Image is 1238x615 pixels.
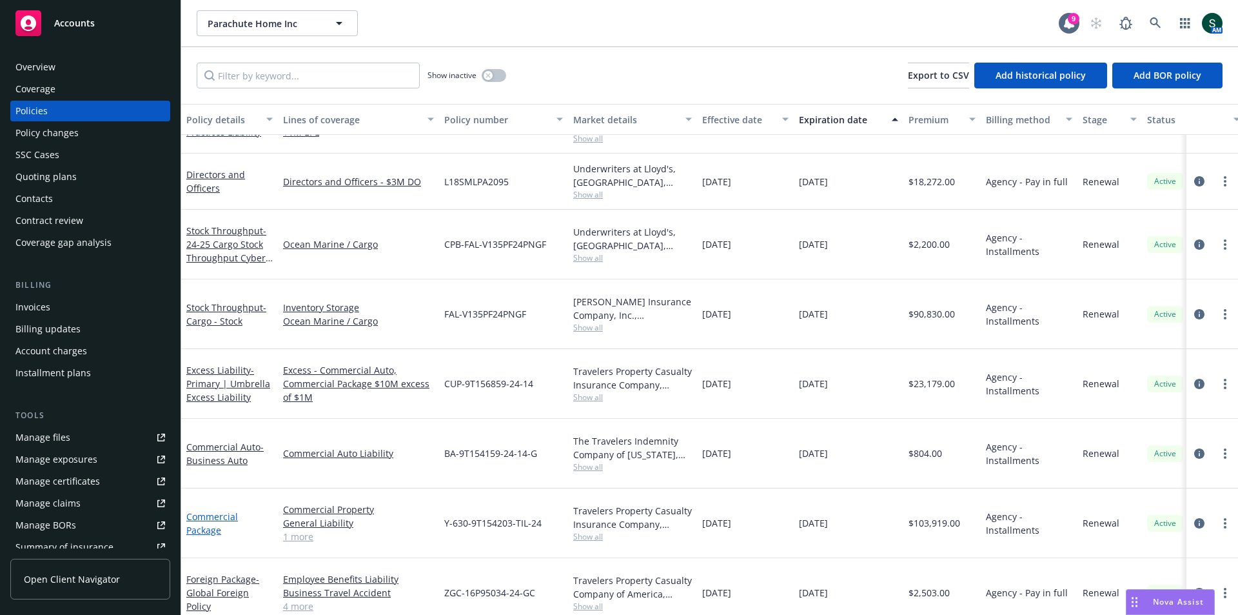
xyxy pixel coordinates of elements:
a: Commercial Property [283,503,434,516]
span: Agency - Installments [986,370,1072,398]
div: Underwriters at Lloyd's, [GEOGRAPHIC_DATA], [PERSON_NAME] of [GEOGRAPHIC_DATA], RT Specialty Insu... [573,162,692,189]
a: Commercial Auto Liability [283,447,434,460]
span: ZGC-16P95034-24-GC [444,586,535,600]
span: Export to CSV [908,69,969,81]
div: Expiration date [799,113,884,126]
a: Quoting plans [10,166,170,187]
a: Foreign Package [186,573,259,612]
span: BA-9T154159-24-14-G [444,447,537,460]
div: The Travelers Indemnity Company of [US_STATE], Travelers Insurance [573,434,692,461]
button: Add historical policy [974,63,1107,88]
div: Summary of insurance [15,537,113,558]
span: Agency - Installments [986,440,1072,467]
a: more [1217,585,1233,601]
span: Show inactive [427,70,477,81]
span: [DATE] [702,237,731,251]
span: Accounts [54,18,95,28]
a: circleInformation [1192,376,1207,392]
span: Show all [573,322,692,333]
div: Manage certificates [15,471,100,492]
div: Travelers Property Casualty Company of America, Travelers Insurance [573,574,692,601]
span: Y-630-9T154203-TIL-24 [444,516,542,530]
div: Coverage gap analysis [15,232,112,253]
span: Active [1152,448,1178,459]
span: Show all [573,252,692,263]
a: circleInformation [1192,585,1207,601]
button: Export to CSV [908,63,969,88]
a: more [1217,516,1233,531]
a: Manage BORs [10,515,170,536]
button: Nova Assist [1126,589,1215,615]
div: Policy details [186,113,259,126]
button: Policy details [181,104,278,135]
span: [DATE] [799,447,828,460]
a: circleInformation [1192,174,1207,189]
span: Active [1152,239,1178,250]
div: Billing method [986,113,1058,126]
div: Travelers Property Casualty Insurance Company, Travelers Insurance [573,504,692,531]
div: Travelers Property Casualty Insurance Company, Travelers Insurance [573,365,692,392]
span: Agency - Pay in full [986,586,1068,600]
button: Effective date [697,104,794,135]
span: $90,830.00 [909,307,955,321]
span: Agency - Installments [986,301,1072,328]
div: Invoices [15,297,50,318]
span: [DATE] [702,307,731,321]
a: Stock Throughput [186,225,266,277]
span: Show all [573,133,692,144]
a: Start snowing [1083,10,1109,36]
a: Excess - Commercial Auto, Commercial Package $10M excess of $1M [283,363,434,404]
a: Coverage [10,79,170,99]
a: circleInformation [1192,237,1207,252]
span: CUP-9T156859-24-14 [444,377,533,390]
a: more [1217,237,1233,252]
button: Policy number [439,104,568,135]
span: [DATE] [799,175,828,188]
button: Add BOR policy [1112,63,1223,88]
span: [DATE] [799,586,828,600]
a: Directors and Officers - $3M DO [283,175,434,188]
span: Show all [573,189,692,200]
div: Effective date [702,113,774,126]
span: - Primary | Umbrella Excess Liability [186,364,270,403]
div: Coverage [15,79,55,99]
span: [DATE] [799,237,828,251]
a: Report a Bug [1113,10,1139,36]
a: Manage certificates [10,471,170,492]
button: Stage [1077,104,1142,135]
div: [PERSON_NAME] Insurance Company, Inc., [PERSON_NAME] Group, [PERSON_NAME] Cargo [573,295,692,322]
span: [DATE] [799,307,828,321]
a: Policy changes [10,123,170,143]
a: Stock Throughput [186,301,266,327]
div: Installment plans [15,363,91,383]
a: Search [1143,10,1168,36]
a: Directors and Officers [186,168,245,194]
a: SSC Cases [10,145,170,165]
a: Billing updates [10,319,170,339]
a: Business Travel Accident [283,586,434,600]
a: circleInformation [1192,446,1207,461]
a: Ocean Marine / Cargo [283,237,434,251]
span: Renewal [1083,307,1119,321]
span: FAL-V135PF24PNGF [444,307,526,321]
span: Agency - Pay in full [986,175,1068,188]
a: Overview [10,57,170,77]
div: 9 [1068,13,1079,25]
span: [DATE] [799,377,828,390]
button: Billing method [981,104,1077,135]
span: Add BOR policy [1134,69,1201,81]
span: - Global Foreign Policy [186,573,259,612]
a: Ocean Marine / Cargo [283,314,434,328]
span: Renewal [1083,237,1119,251]
button: Expiration date [794,104,903,135]
span: Show all [573,601,692,612]
div: Lines of coverage [283,113,420,126]
span: L18SMLPA2095 [444,175,509,188]
img: photo [1202,13,1223,34]
span: - Cargo - Stock [186,301,266,327]
span: Show all [573,531,692,542]
span: Active [1152,308,1178,320]
span: Add historical policy [996,69,1086,81]
div: Manage files [15,427,70,448]
a: Manage files [10,427,170,448]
